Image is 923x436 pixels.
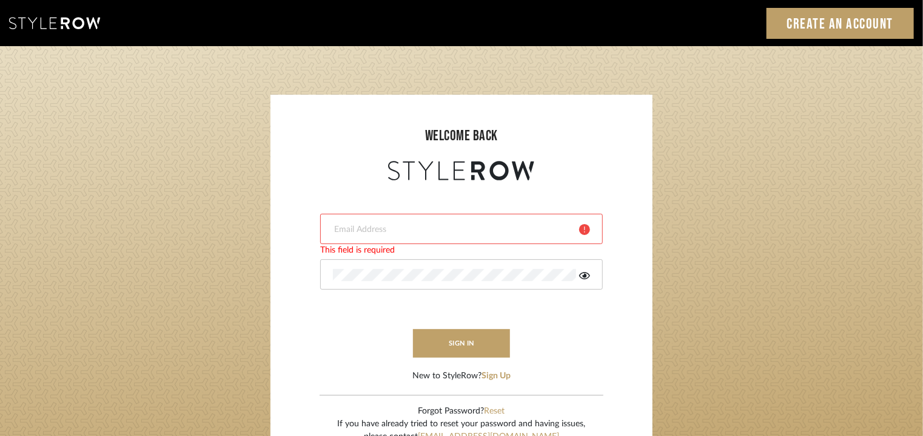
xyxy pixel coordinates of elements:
button: Sign Up [482,370,511,383]
button: Reset [485,405,505,418]
div: welcome back [283,125,640,147]
div: Forgot Password? [338,405,586,418]
input: Email Address [333,223,570,236]
a: Create an Account [767,8,915,39]
div: This field is required [320,244,603,257]
button: sign in [413,329,510,358]
div: New to StyleRow? [412,370,511,383]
